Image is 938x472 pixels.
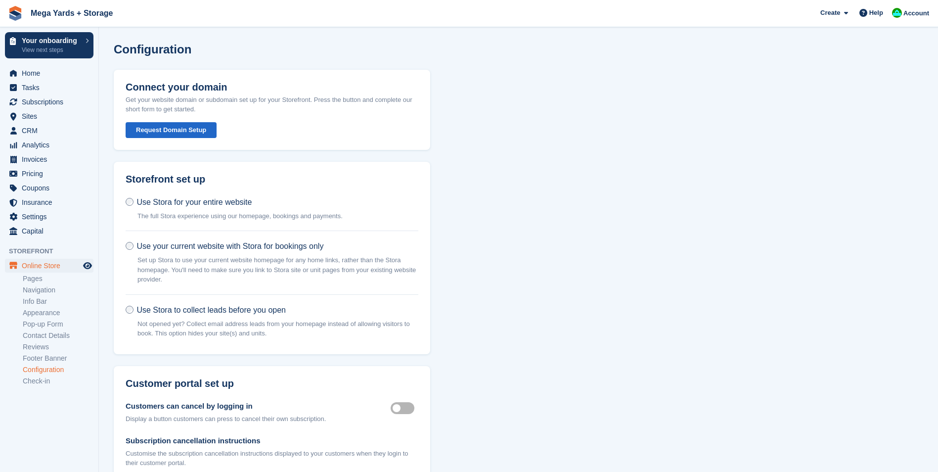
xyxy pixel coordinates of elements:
[23,331,93,340] a: Contact Details
[892,8,902,18] img: Ben Ainscough
[5,95,93,109] a: menu
[126,435,418,447] div: Subscription cancellation instructions
[126,122,217,139] button: Request Domain Setup
[5,109,93,123] a: menu
[27,5,117,21] a: Mega Yards + Storage
[137,255,418,284] p: Set up Stora to use your current website homepage for any home links, rather than the Stora homep...
[5,138,93,152] a: menu
[114,43,191,56] h1: Configuration
[22,109,81,123] span: Sites
[869,8,883,18] span: Help
[23,308,93,318] a: Appearance
[22,37,81,44] p: Your onboarding
[5,224,93,238] a: menu
[22,259,81,273] span: Online Store
[5,167,93,181] a: menu
[137,319,418,338] p: Not opened yet? Collect email address leads from your homepage instead of allowing visitors to bo...
[9,246,98,256] span: Storefront
[126,174,418,185] h2: Storefront set up
[820,8,840,18] span: Create
[22,152,81,166] span: Invoices
[126,306,134,314] input: Use Stora to collect leads before you open Not opened yet? Collect email address leads from your ...
[22,181,81,195] span: Coupons
[5,195,93,209] a: menu
[22,124,81,138] span: CRM
[23,342,93,352] a: Reviews
[126,401,326,412] div: Customers can cancel by logging in
[136,198,252,206] span: Use Stora for your entire website
[5,124,93,138] a: menu
[22,195,81,209] span: Insurance
[22,81,81,94] span: Tasks
[5,181,93,195] a: menu
[126,95,418,114] p: Get your website domain or subdomain set up for your Storefront. Press the button and complete ou...
[126,82,227,93] h2: Connect your domain
[5,259,93,273] a: menu
[5,66,93,80] a: menu
[8,6,23,21] img: stora-icon-8386f47178a22dfd0bd8f6a31ec36ba5ce8667c1dd55bd0f319d3a0aa187defe.svg
[23,297,93,306] a: Info Bar
[126,378,418,389] h2: Customer portal set up
[22,167,81,181] span: Pricing
[136,306,286,314] span: Use Stora to collect leads before you open
[903,8,929,18] span: Account
[126,242,134,250] input: Use your current website with Stora for bookings only Set up Stora to use your current website ho...
[82,260,93,272] a: Preview store
[5,152,93,166] a: menu
[391,408,418,409] label: Customer self cancellable
[22,224,81,238] span: Capital
[137,211,343,221] p: The full Stora experience using our homepage, bookings and payments.
[22,95,81,109] span: Subscriptions
[23,354,93,363] a: Footer Banner
[23,377,93,386] a: Check-in
[23,365,93,375] a: Configuration
[126,449,418,468] div: Customise the subscription cancellation instructions displayed to your customers when they login ...
[5,81,93,94] a: menu
[22,66,81,80] span: Home
[23,285,93,295] a: Navigation
[126,198,134,206] input: Use Stora for your entire website The full Stora experience using our homepage, bookings and paym...
[126,414,326,424] div: Display a button customers can press to cancel their own subscription.
[23,320,93,329] a: Pop-up Form
[22,210,81,224] span: Settings
[23,274,93,283] a: Pages
[5,32,93,58] a: Your onboarding View next steps
[22,138,81,152] span: Analytics
[22,46,81,54] p: View next steps
[136,242,323,250] span: Use your current website with Stora for bookings only
[5,210,93,224] a: menu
